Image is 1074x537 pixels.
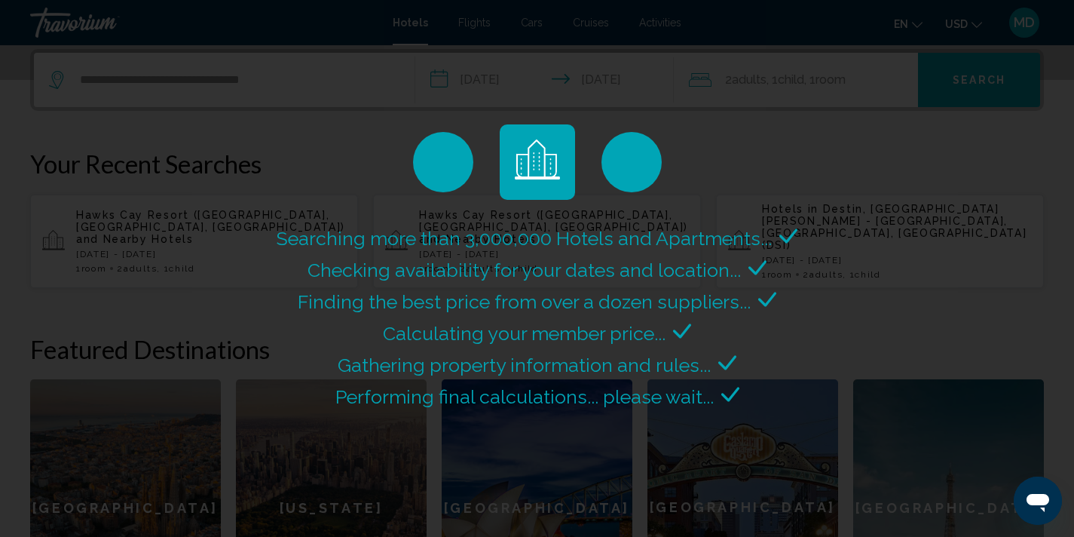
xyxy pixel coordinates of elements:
[308,259,741,281] span: Checking availability for your dates and location...
[1014,477,1062,525] iframe: Button to launch messaging window
[383,322,666,345] span: Calculating your member price...
[335,385,714,408] span: Performing final calculations... please wait...
[277,227,772,250] span: Searching more than 3,000,000 Hotels and Apartments...
[338,354,711,376] span: Gathering property information and rules...
[298,290,751,313] span: Finding the best price from over a dozen suppliers...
